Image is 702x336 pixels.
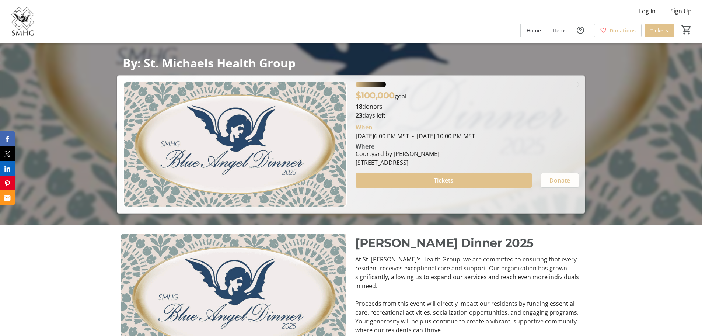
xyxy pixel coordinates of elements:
[356,173,532,188] button: Tickets
[680,23,693,37] button: Cart
[355,234,580,252] p: [PERSON_NAME] Dinner 2025
[356,123,373,132] div: When
[356,149,439,158] div: Courtyard by [PERSON_NAME]
[356,143,374,149] div: Where
[521,24,547,37] a: Home
[356,111,362,119] span: 23
[633,5,661,17] button: Log In
[356,111,579,120] p: days left
[434,176,453,185] span: Tickets
[670,7,692,15] span: Sign Up
[573,23,588,38] button: Help
[541,173,579,188] button: Donate
[527,27,541,34] span: Home
[639,7,656,15] span: Log In
[356,103,362,111] b: 18
[356,90,395,101] span: $100,000
[4,3,41,40] img: St. Michaels Health Group's Logo
[356,82,579,87] div: 13.58666% of fundraising goal reached
[123,56,579,69] p: By: St. Michaels Health Group
[645,24,674,37] a: Tickets
[409,132,475,140] span: [DATE] 10:00 PM MST
[355,255,580,290] p: At St. [PERSON_NAME]’s Health Group, we are committed to ensuring that every resident receives ex...
[123,82,346,207] img: Campaign CTA Media Photo
[409,132,417,140] span: -
[356,102,579,111] p: donors
[553,27,567,34] span: Items
[664,5,698,17] button: Sign Up
[650,27,668,34] span: Tickets
[594,24,642,37] a: Donations
[355,299,580,335] p: Proceeds from this event will directly impact our residents by funding essential care, recreation...
[547,24,573,37] a: Items
[356,158,439,167] div: [STREET_ADDRESS]
[356,89,406,102] p: goal
[549,176,570,185] span: Donate
[610,27,636,34] span: Donations
[356,132,409,140] span: [DATE] 6:00 PM MST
